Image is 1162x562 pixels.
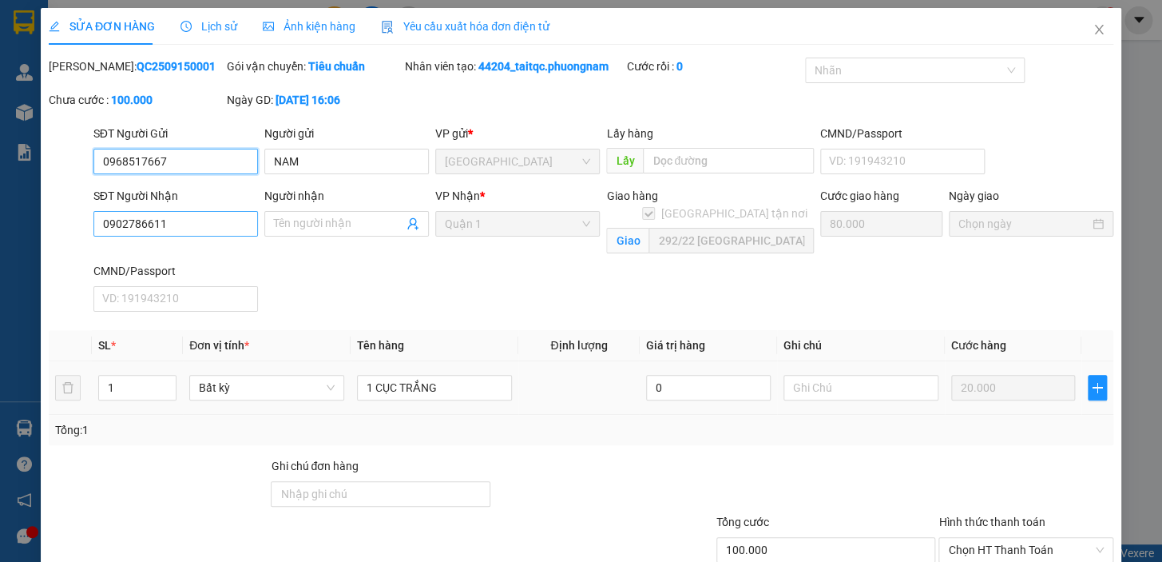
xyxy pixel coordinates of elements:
[820,189,899,202] label: Cước giao hàng
[478,60,609,73] b: 44204_taitqc.phuongnam
[949,189,999,202] label: Ngày giao
[357,339,404,352] span: Tên hàng
[49,91,224,109] div: Chưa cước :
[93,125,258,142] div: SĐT Người Gửi
[227,58,402,75] div: Gói vận chuyển:
[938,516,1045,528] label: Hình thức thanh toán
[263,21,274,32] span: picture
[199,376,335,400] span: Bất kỳ
[951,339,1006,352] span: Cước hàng
[1077,8,1121,53] button: Close
[180,20,237,33] span: Lịch sử
[435,189,480,202] span: VP Nhận
[676,60,683,73] b: 0
[643,148,814,173] input: Dọc đường
[357,375,512,401] input: VD: Bàn, Ghế
[445,212,590,236] span: Quận 1
[49,21,60,32] span: edit
[189,339,249,352] span: Đơn vị tính
[1093,23,1105,36] span: close
[606,127,652,140] span: Lấy hàng
[646,339,705,352] span: Giá trị hàng
[264,125,429,142] div: Người gửi
[820,211,942,237] input: Cước giao hàng
[137,60,216,73] b: QC2509150001
[271,481,490,507] input: Ghi chú đơn hàng
[716,516,769,528] span: Tổng cước
[111,94,153,106] b: 100.000
[606,189,657,202] span: Giao hàng
[606,148,643,173] span: Lấy
[227,91,402,109] div: Ngày GD:
[1089,381,1106,394] span: plus
[276,94,340,106] b: [DATE] 16:06
[405,58,625,75] div: Nhân viên tạo:
[606,228,648,253] span: Giao
[550,339,607,352] span: Định lượng
[1088,375,1107,401] button: plus
[381,21,394,34] img: icon
[55,375,81,401] button: delete
[98,339,111,352] span: SL
[820,125,985,142] div: CMND/Passport
[271,460,359,472] label: Ghi chú đơn hàng
[93,187,258,205] div: SĐT Người Nhận
[180,21,192,32] span: clock-circle
[381,20,549,33] span: Yêu cầu xuất hóa đơn điện tử
[445,149,590,173] span: Ninh Hòa
[407,217,419,230] span: user-add
[93,262,258,280] div: CMND/Passport
[627,58,802,75] div: Cước rồi :
[951,375,1076,401] input: 0
[777,330,945,361] th: Ghi chú
[648,228,814,253] input: Giao tận nơi
[49,58,224,75] div: [PERSON_NAME]:
[783,375,938,401] input: Ghi Chú
[958,215,1089,233] input: Ngày giao
[308,60,365,73] b: Tiêu chuẩn
[55,421,450,439] div: Tổng: 1
[655,205,814,222] span: [GEOGRAPHIC_DATA] tận nơi
[948,538,1104,562] span: Chọn HT Thanh Toán
[263,20,355,33] span: Ảnh kiện hàng
[264,187,429,205] div: Người nhận
[435,125,600,142] div: VP gửi
[49,20,155,33] span: SỬA ĐƠN HÀNG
